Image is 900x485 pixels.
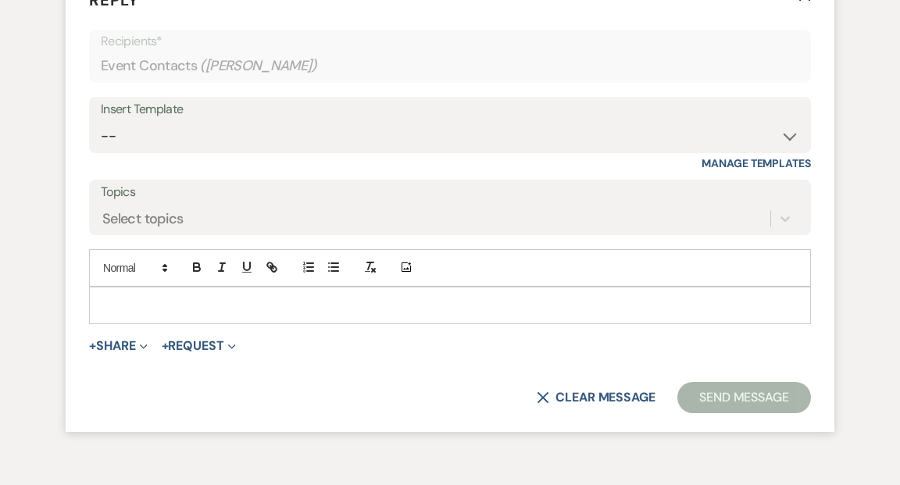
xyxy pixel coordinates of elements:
button: Clear message [537,391,655,404]
span: + [162,340,169,352]
div: Select topics [102,208,184,229]
span: ( [PERSON_NAME] ) [200,55,317,77]
div: Event Contacts [101,51,799,81]
a: Manage Templates [702,156,811,170]
label: Topics [101,181,799,204]
button: Request [162,340,236,352]
p: Recipients* [101,31,799,52]
span: + [89,340,96,352]
button: Send Message [677,382,811,413]
button: Share [89,340,148,352]
div: Insert Template [101,98,799,121]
